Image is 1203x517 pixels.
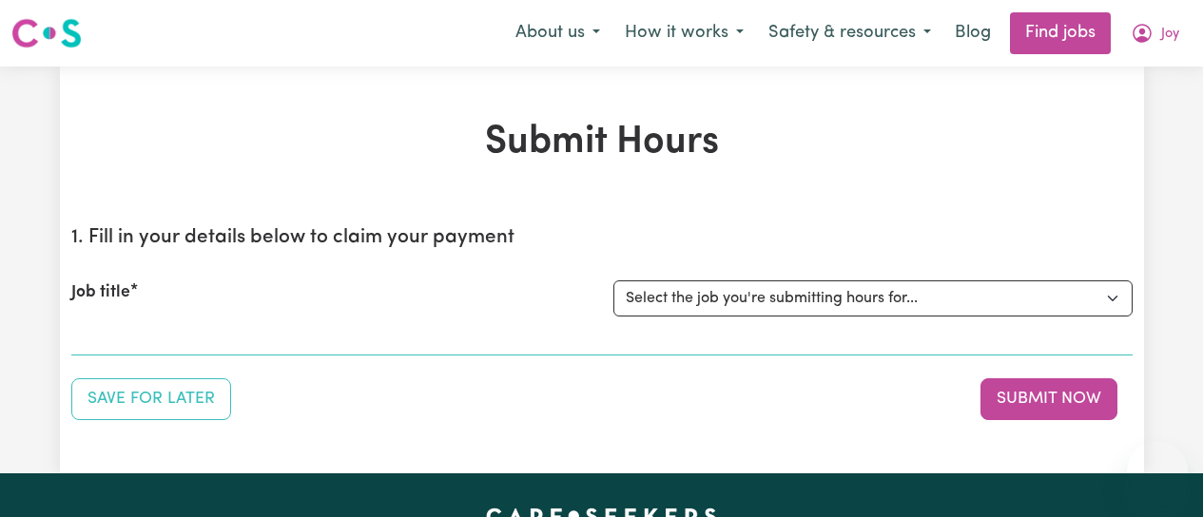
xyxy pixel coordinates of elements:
h2: 1. Fill in your details below to claim your payment [71,226,1133,250]
button: Save your job report [71,378,231,420]
label: Job title [71,280,130,305]
button: Safety & resources [756,13,943,53]
img: Careseekers logo [11,16,82,50]
span: Joy [1161,24,1179,45]
h1: Submit Hours [71,120,1133,165]
iframe: Button to launch messaging window [1127,441,1188,502]
a: Blog [943,12,1002,54]
a: Find jobs [1010,12,1111,54]
button: How it works [612,13,756,53]
button: Submit your job report [980,378,1117,420]
a: Careseekers logo [11,11,82,55]
button: About us [503,13,612,53]
button: My Account [1118,13,1192,53]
